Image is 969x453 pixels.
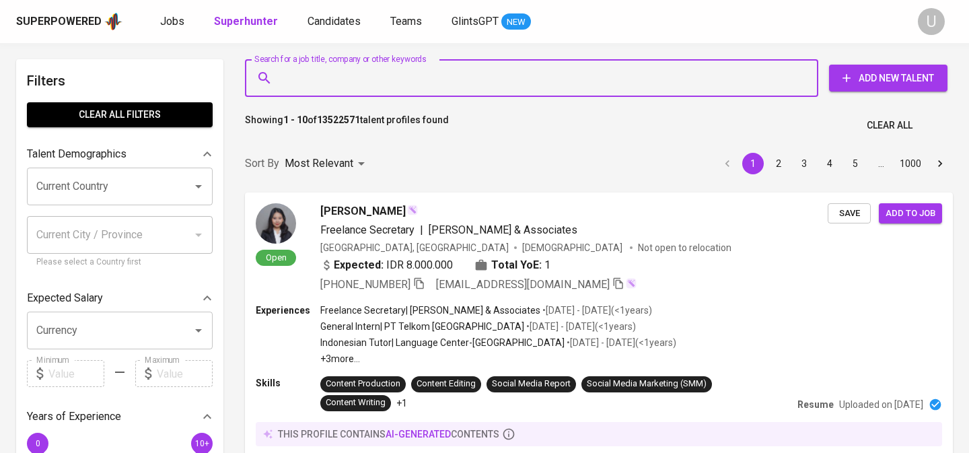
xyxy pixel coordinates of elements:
[48,360,104,387] input: Value
[320,336,565,349] p: Indonesian Tutor | Language Center-[GEOGRAPHIC_DATA]
[638,241,731,254] p: Not open to relocation
[308,15,361,28] span: Candidates
[879,203,942,224] button: Add to job
[27,403,213,430] div: Years of Experience
[522,241,624,254] span: [DEMOGRAPHIC_DATA]
[524,320,636,333] p: • [DATE] - [DATE] ( <1 years )
[407,205,418,215] img: magic_wand.svg
[845,153,866,174] button: Go to page 5
[896,153,925,174] button: Go to page 1000
[840,70,937,87] span: Add New Talent
[245,113,449,138] p: Showing of talent profiles found
[839,398,923,411] p: Uploaded on [DATE]
[157,360,213,387] input: Value
[27,409,121,425] p: Years of Experience
[491,257,542,273] b: Total YoE:
[194,439,209,448] span: 10+
[492,378,571,390] div: Social Media Report
[27,70,213,92] h6: Filters
[214,13,281,30] a: Superhunter
[256,203,296,244] img: 02d019052c42f5b3a9b83b9aa6f7be4d.png
[36,256,203,269] p: Please select a Country first
[540,304,652,317] p: • [DATE] - [DATE] ( <1 years )
[214,15,278,28] b: Superhunter
[819,153,840,174] button: Go to page 4
[829,65,947,92] button: Add New Talent
[38,106,202,123] span: Clear All filters
[320,241,509,254] div: [GEOGRAPHIC_DATA], [GEOGRAPHIC_DATA]
[828,203,871,224] button: Save
[544,257,550,273] span: 1
[320,278,410,291] span: [PHONE_NUMBER]
[452,15,499,28] span: GlintsGPT
[320,257,453,273] div: IDR 8.000.000
[870,157,892,170] div: …
[626,278,637,289] img: magic_wand.svg
[27,146,127,162] p: Talent Demographics
[320,320,524,333] p: General Intern | PT Telkom [GEOGRAPHIC_DATA]
[565,336,676,349] p: • [DATE] - [DATE] ( <1 years )
[317,114,360,125] b: 13522571
[501,15,531,29] span: NEW
[260,252,292,263] span: Open
[245,155,279,172] p: Sort By
[715,153,953,174] nav: pagination navigation
[886,206,935,221] span: Add to job
[429,223,577,236] span: [PERSON_NAME] & Associates
[417,378,476,390] div: Content Editing
[35,439,40,448] span: 0
[768,153,789,174] button: Go to page 2
[285,151,369,176] div: Most Relevant
[320,352,676,365] p: +3 more ...
[308,13,363,30] a: Candidates
[16,14,102,30] div: Superpowered
[797,398,834,411] p: Resume
[386,429,451,440] span: AI-generated
[27,290,103,306] p: Expected Salary
[278,427,499,441] p: this profile contains contents
[285,155,353,172] p: Most Relevant
[27,141,213,168] div: Talent Demographics
[27,102,213,127] button: Clear All filters
[160,15,184,28] span: Jobs
[390,15,422,28] span: Teams
[160,13,187,30] a: Jobs
[390,13,425,30] a: Teams
[861,113,918,138] button: Clear All
[396,396,407,410] p: +1
[436,278,610,291] span: [EMAIL_ADDRESS][DOMAIN_NAME]
[16,11,122,32] a: Superpoweredapp logo
[742,153,764,174] button: page 1
[918,8,945,35] div: U
[104,11,122,32] img: app logo
[189,177,208,196] button: Open
[320,223,415,236] span: Freelance Secretary
[452,13,531,30] a: GlintsGPT NEW
[929,153,951,174] button: Go to next page
[793,153,815,174] button: Go to page 3
[320,203,406,219] span: [PERSON_NAME]
[189,321,208,340] button: Open
[27,285,213,312] div: Expected Salary
[320,304,540,317] p: Freelance Secretary | [PERSON_NAME] & Associates
[283,114,308,125] b: 1 - 10
[587,378,707,390] div: Social Media Marketing (SMM)
[420,222,423,238] span: |
[256,304,320,317] p: Experiences
[326,378,400,390] div: Content Production
[867,117,912,134] span: Clear All
[334,257,384,273] b: Expected:
[834,206,864,221] span: Save
[326,396,386,409] div: Content Writing
[256,376,320,390] p: Skills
